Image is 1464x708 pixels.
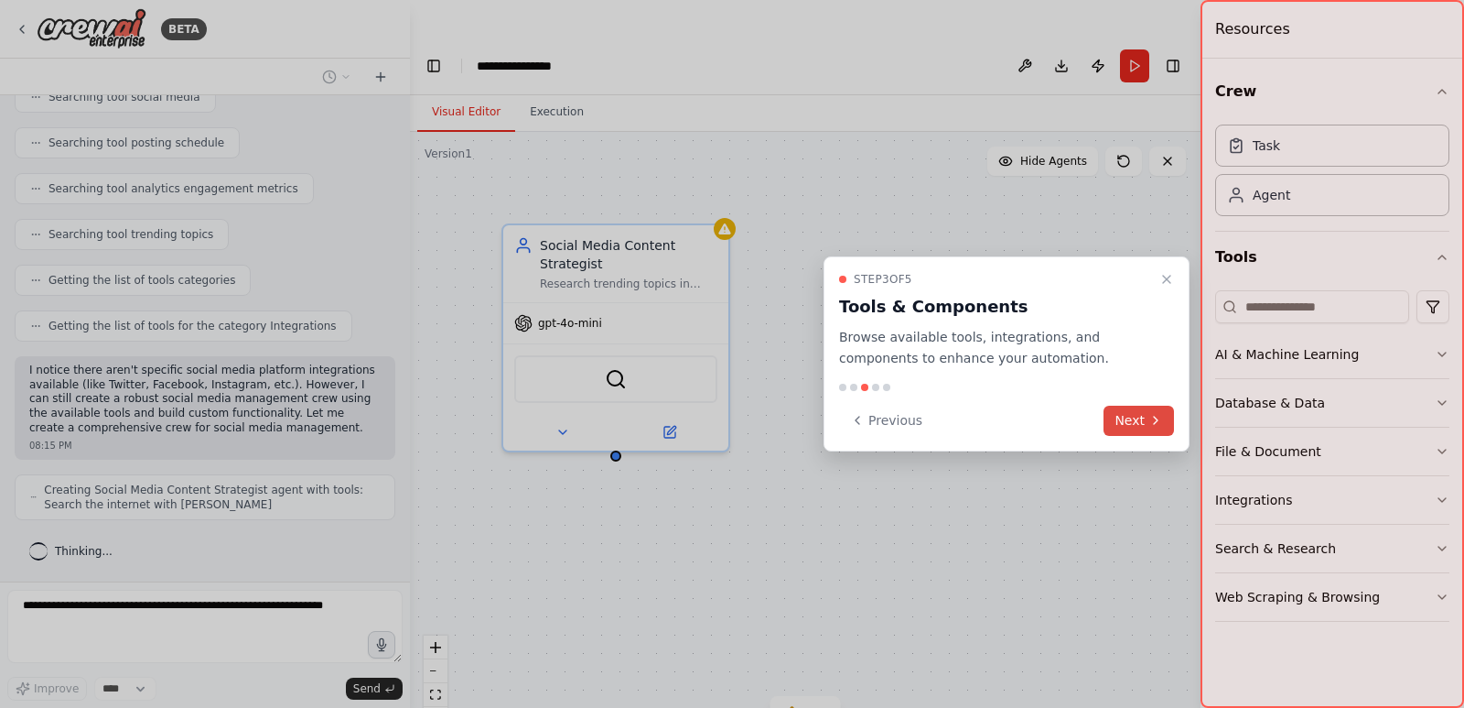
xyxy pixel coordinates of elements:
p: Browse available tools, integrations, and components to enhance your automation. [839,327,1152,369]
h3: Tools & Components [839,294,1152,320]
button: Next [1103,406,1174,436]
button: Close walkthrough [1156,268,1178,290]
button: Previous [839,406,933,436]
span: Step 3 of 5 [854,272,912,287]
button: Hide left sidebar [421,53,447,79]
